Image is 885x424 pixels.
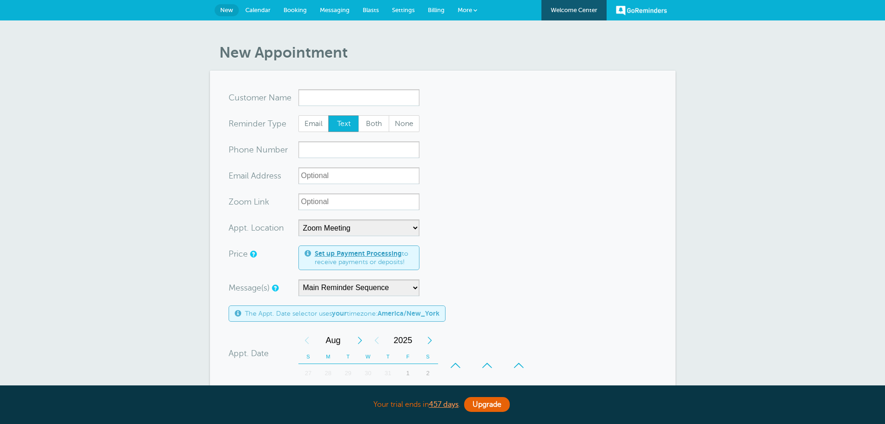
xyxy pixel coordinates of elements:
[298,350,318,364] th: S
[398,350,418,364] th: F
[250,251,256,257] a: An optional price for the appointment. If you set a price, you can include a payment link in your...
[398,364,418,383] div: 1
[243,93,275,102] span: tomer N
[229,349,269,358] label: Appt. Date
[298,331,315,350] div: Previous Month
[229,250,248,258] label: Price
[332,310,347,317] b: your
[229,284,270,292] label: Message(s)
[338,350,358,364] th: T
[389,115,419,132] label: None
[298,383,318,401] div: 3
[318,364,338,383] div: Monday, July 28
[389,116,419,132] span: None
[429,400,459,409] a: 457 days
[299,116,329,132] span: Email
[418,383,438,401] div: 9
[229,172,245,180] span: Ema
[298,167,419,184] input: Optional
[378,350,398,364] th: T
[298,364,318,383] div: Sunday, July 27
[298,115,329,132] label: Email
[338,383,358,401] div: 5
[418,364,438,383] div: Saturday, August 2
[358,383,378,401] div: 6
[358,383,378,401] div: Wednesday, August 6
[418,364,438,383] div: 2
[318,383,338,401] div: Monday, August 4
[229,119,286,128] label: Reminder Type
[298,364,318,383] div: 27
[428,7,445,13] span: Billing
[315,331,351,350] span: August
[418,383,438,401] div: Saturday, August 9
[229,198,269,206] label: Zoom Link
[315,250,402,257] a: Set up Payment Processing
[318,364,338,383] div: 28
[368,331,385,350] div: Previous Year
[458,7,472,13] span: More
[298,383,318,401] div: Sunday, August 3
[398,383,418,401] div: 8
[229,93,243,102] span: Cus
[220,7,233,13] span: New
[318,350,338,364] th: M
[244,146,268,154] span: ne Nu
[298,193,419,210] input: Optional
[464,397,510,412] a: Upgrade
[284,7,307,13] span: Booking
[318,383,338,401] div: 4
[385,331,421,350] span: 2025
[245,310,439,318] span: The Appt. Date selector uses timezone:
[215,4,239,16] a: New
[418,350,438,364] th: S
[229,167,298,184] div: ress
[378,364,398,383] div: 31
[351,331,368,350] div: Next Month
[338,383,358,401] div: Tuesday, August 5
[338,364,358,383] div: 29
[363,7,379,13] span: Blasts
[328,115,359,132] label: Text
[320,7,350,13] span: Messaging
[378,364,398,383] div: Thursday, July 31
[219,44,676,61] h1: New Appointment
[398,383,418,401] div: Friday, August 8
[272,285,277,291] a: Simple templates and custom messages will use the reminder schedule set under Settings > Reminder...
[421,331,438,350] div: Next Year
[229,146,244,154] span: Pho
[378,383,398,401] div: 7
[358,364,378,383] div: 30
[210,395,676,415] div: Your trial ends in .
[358,115,389,132] label: Both
[392,7,415,13] span: Settings
[358,350,378,364] th: W
[358,364,378,383] div: Wednesday, July 30
[398,364,418,383] div: Friday, August 1
[315,250,413,266] span: to receive payments or deposits!
[378,310,439,317] b: America/New_York
[229,224,284,232] label: Appt. Location
[359,116,389,132] span: Both
[229,89,298,106] div: ame
[245,172,266,180] span: il Add
[378,383,398,401] div: Thursday, August 7
[338,364,358,383] div: Tuesday, July 29
[245,7,270,13] span: Calendar
[229,141,298,158] div: mber
[329,116,358,132] span: Text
